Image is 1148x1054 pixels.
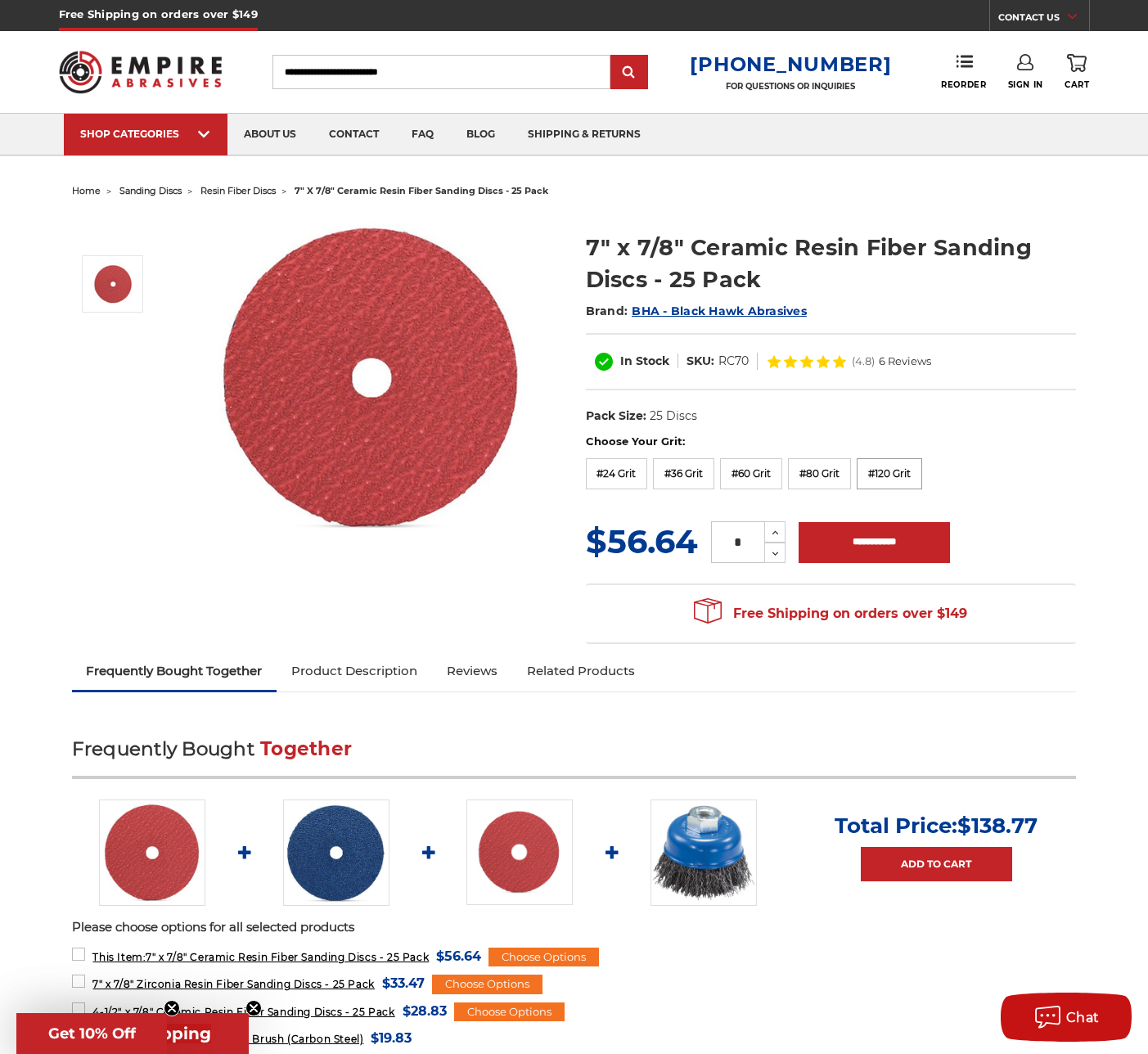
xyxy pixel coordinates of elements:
a: Cart [1065,54,1089,90]
button: Close teaser [245,1000,262,1016]
img: Empire Abrasives [59,40,223,104]
span: $138.77 [957,813,1038,839]
span: Reorder [941,79,986,90]
h1: 7" x 7/8" Ceramic Resin Fiber Sanding Discs - 25 Pack [586,232,1077,295]
a: [PHONE_NUMBER] [690,52,891,76]
a: blog [450,114,511,155]
a: CONTACT US [998,8,1089,31]
span: Cart [1065,79,1089,90]
div: Choose Options [488,948,599,967]
div: Get 10% OffClose teaser [16,1013,167,1054]
span: (4.8) [852,356,875,367]
span: Frequently Bought [72,737,254,760]
label: Choose Your Grit: [586,434,1077,450]
span: Free Shipping on orders over $149 [694,597,967,630]
span: In Stock [620,354,669,368]
p: Please choose options for all selected products [72,918,1077,937]
span: 4-1/2" x 7/8" Ceramic Resin Fiber Sanding Discs - 25 Pack [92,1006,394,1018]
img: 7 inch ceramic resin fiber disc [99,800,205,906]
span: Get 10% Off [48,1025,136,1043]
p: FOR QUESTIONS OR INQUIRIES [690,81,891,92]
span: $19.83 [371,1027,412,1049]
span: $56.64 [436,945,481,967]
input: Submit [613,56,646,89]
span: 7" x 7/8" ceramic resin fiber sanding discs - 25 pack [295,185,548,196]
span: $28.83 [403,1000,447,1022]
dd: RC70 [718,353,749,370]
div: Choose Options [432,975,542,994]
a: faq [395,114,450,155]
a: about us [227,114,313,155]
a: Frequently Bought Together [72,653,277,689]
a: home [72,185,101,196]
button: Chat [1001,993,1132,1042]
dt: SKU: [687,353,714,370]
strong: This Item: [92,951,146,963]
dt: Pack Size: [586,408,646,425]
span: 7" x 7/8" Ceramic Resin Fiber Sanding Discs - 25 Pack [92,951,429,963]
div: SHOP CATEGORIES [80,128,211,140]
a: Reviews [432,653,512,689]
button: Close teaser [164,1000,180,1016]
a: contact [313,114,395,155]
img: 7 inch ceramic resin fiber disc [92,263,133,304]
span: 7" x 7/8" Zirconia Resin Fiber Sanding Discs - 25 Pack [92,978,374,990]
a: resin fiber discs [200,185,276,196]
dd: 25 Discs [650,408,697,425]
p: Total Price: [835,813,1038,839]
span: Chat [1066,1010,1100,1025]
a: Product Description [277,653,432,689]
img: 7 inch ceramic resin fiber disc [208,214,535,541]
a: sanding discs [119,185,182,196]
a: Add to Cart [861,847,1012,881]
span: 6 Reviews [879,356,931,367]
a: Reorder [941,54,986,89]
span: $33.47 [382,972,425,994]
div: Get Free ShippingClose teaser [16,1013,249,1054]
span: Together [260,737,352,760]
a: shipping & returns [511,114,657,155]
span: Brand: [586,304,628,318]
span: Sign In [1008,79,1043,90]
a: BHA - Black Hawk Abrasives [632,304,807,318]
a: Related Products [512,653,650,689]
span: $56.64 [586,521,698,561]
div: Choose Options [454,1002,565,1022]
